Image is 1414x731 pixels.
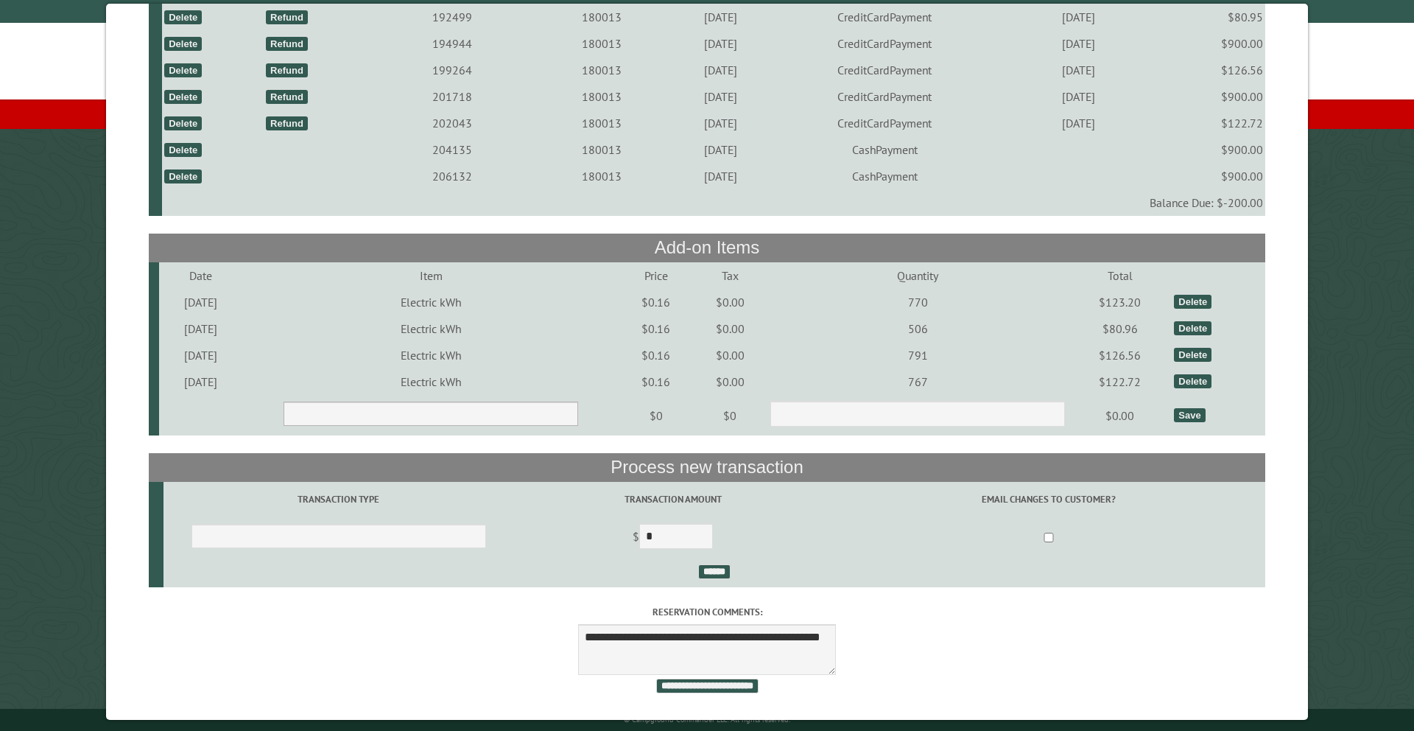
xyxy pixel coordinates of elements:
[1174,374,1211,388] div: Delete
[1153,57,1265,83] td: $126.56
[266,37,308,51] div: Refund
[164,116,202,130] div: Delete
[1153,83,1265,110] td: $900.00
[1153,136,1265,163] td: $900.00
[766,83,1004,110] td: CreditCardPayment
[1069,289,1172,315] td: $123.20
[675,30,765,57] td: [DATE]
[767,262,1069,289] td: Quantity
[159,315,243,342] td: [DATE]
[1004,83,1153,110] td: [DATE]
[1069,395,1172,436] td: $0.00
[149,605,1266,619] label: Reservation comments:
[243,262,619,289] td: Item
[619,262,693,289] td: Price
[376,30,529,57] td: 194944
[675,110,765,136] td: [DATE]
[159,368,243,395] td: [DATE]
[516,492,830,506] label: Transaction Amount
[1174,348,1211,362] div: Delete
[1069,315,1172,342] td: $80.96
[675,136,765,163] td: [DATE]
[1153,163,1265,189] td: $900.00
[1174,321,1211,335] div: Delete
[693,315,767,342] td: $0.00
[1153,30,1265,57] td: $900.00
[767,368,1069,395] td: 767
[529,163,675,189] td: 180013
[1153,4,1265,30] td: $80.95
[164,37,202,51] div: Delete
[693,368,767,395] td: $0.00
[164,169,202,183] div: Delete
[1174,408,1205,422] div: Save
[159,262,243,289] td: Date
[376,83,529,110] td: 201718
[162,189,1265,216] td: Balance Due: $-200.00
[529,4,675,30] td: 180013
[693,395,767,436] td: $0
[1004,30,1153,57] td: [DATE]
[164,63,202,77] div: Delete
[376,110,529,136] td: 202043
[767,315,1069,342] td: 506
[834,492,1263,506] label: Email changes to customer?
[766,110,1004,136] td: CreditCardPayment
[164,143,202,157] div: Delete
[159,289,243,315] td: [DATE]
[766,4,1004,30] td: CreditCardPayment
[529,110,675,136] td: 180013
[514,517,832,559] td: $
[1004,4,1153,30] td: [DATE]
[1174,295,1211,309] div: Delete
[619,368,693,395] td: $0.16
[529,57,675,83] td: 180013
[1004,57,1153,83] td: [DATE]
[266,10,308,24] div: Refund
[675,4,765,30] td: [DATE]
[266,116,308,130] div: Refund
[619,315,693,342] td: $0.16
[376,57,529,83] td: 199264
[693,262,767,289] td: Tax
[243,342,619,368] td: Electric kWh
[243,289,619,315] td: Electric kWh
[1069,262,1172,289] td: Total
[1069,342,1172,368] td: $126.56
[529,136,675,163] td: 180013
[529,30,675,57] td: 180013
[766,136,1004,163] td: CashPayment
[149,234,1266,262] th: Add-on Items
[159,342,243,368] td: [DATE]
[767,289,1069,315] td: 770
[1069,368,1172,395] td: $122.72
[619,289,693,315] td: $0.16
[1004,110,1153,136] td: [DATE]
[675,57,765,83] td: [DATE]
[266,63,308,77] div: Refund
[243,368,619,395] td: Electric kWh
[675,163,765,189] td: [DATE]
[376,4,529,30] td: 192499
[693,289,767,315] td: $0.00
[166,492,512,506] label: Transaction Type
[766,163,1004,189] td: CashPayment
[164,10,202,24] div: Delete
[619,342,693,368] td: $0.16
[767,342,1069,368] td: 791
[529,83,675,110] td: 180013
[164,90,202,104] div: Delete
[619,395,693,436] td: $0
[693,342,767,368] td: $0.00
[766,57,1004,83] td: CreditCardPayment
[1153,110,1265,136] td: $122.72
[624,715,790,724] small: © Campground Commander LLC. All rights reserved.
[149,453,1266,481] th: Process new transaction
[376,136,529,163] td: 204135
[675,83,765,110] td: [DATE]
[376,163,529,189] td: 206132
[766,30,1004,57] td: CreditCardPayment
[266,90,308,104] div: Refund
[243,315,619,342] td: Electric kWh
